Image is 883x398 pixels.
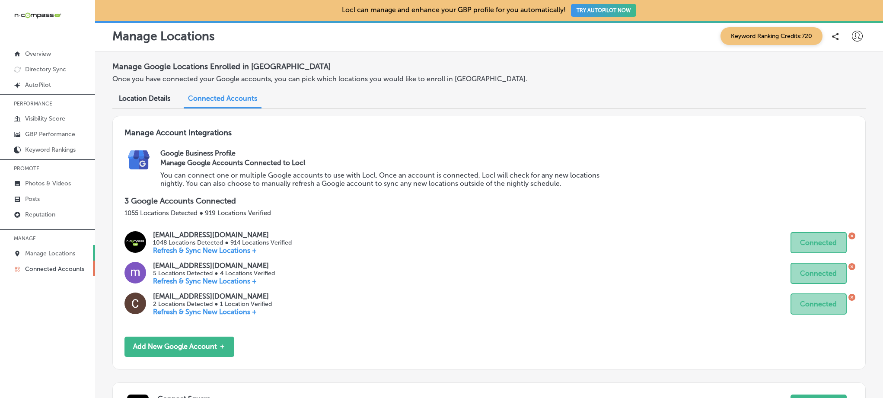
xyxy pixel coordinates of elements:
[25,115,65,122] p: Visibility Score
[25,211,55,218] p: Reputation
[153,308,271,316] p: Refresh & Sync New Locations +
[112,29,215,43] p: Manage Locations
[25,250,75,257] p: Manage Locations
[25,265,84,273] p: Connected Accounts
[153,277,274,285] p: Refresh & Sync New Locations +
[25,131,75,138] p: GBP Performance
[791,293,847,315] button: Connected
[153,270,274,277] p: 5 Locations Detected ● 4 Locations Verified
[25,146,76,153] p: Keyword Rankings
[25,195,40,203] p: Posts
[153,261,274,270] p: [EMAIL_ADDRESS][DOMAIN_NAME]
[124,128,854,149] h3: Manage Account Integrations
[119,94,170,102] span: Location Details
[124,196,854,206] p: 3 Google Accounts Connected
[14,11,61,19] img: 660ab0bf-5cc7-4cb8-ba1c-48b5ae0f18e60NCTV_CLogo_TV_Black_-500x88.png
[571,4,636,17] button: TRY AUTOPILOT NOW
[112,58,866,75] h2: Manage Google Locations Enrolled in [GEOGRAPHIC_DATA]
[188,94,257,102] span: Connected Accounts
[25,50,51,57] p: Overview
[160,159,611,167] h3: Manage Google Accounts Connected to Locl
[153,246,291,255] p: Refresh & Sync New Locations +
[153,239,291,246] p: 1048 Locations Detected ● 914 Locations Verified
[124,337,234,357] button: Add New Google Account ＋
[153,300,271,308] p: 2 Locations Detected ● 1 Location Verified
[25,180,71,187] p: Photos & Videos
[720,27,822,45] span: Keyword Ranking Credits: 720
[153,231,291,239] p: [EMAIL_ADDRESS][DOMAIN_NAME]
[124,209,854,217] p: 1055 Locations Detected ● 919 Locations Verified
[112,75,602,83] p: Once you have connected your Google accounts, you can pick which locations you would like to enro...
[791,232,847,253] button: Connected
[153,292,271,300] p: [EMAIL_ADDRESS][DOMAIN_NAME]
[160,149,854,157] h2: Google Business Profile
[160,171,611,188] p: You can connect one or multiple Google accounts to use with Locl. Once an account is connected, L...
[791,263,847,284] button: Connected
[25,81,51,89] p: AutoPilot
[25,66,66,73] p: Directory Sync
